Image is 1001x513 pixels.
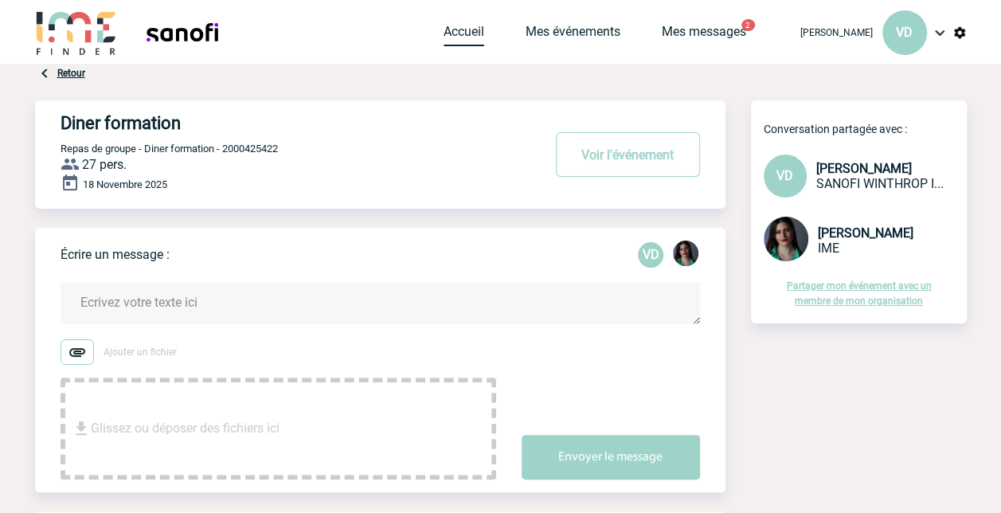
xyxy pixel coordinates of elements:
[776,168,793,183] span: VD
[787,280,932,307] a: Partager mon événement avec un membre de mon organisation
[83,178,167,190] span: 18 Novembre 2025
[764,217,808,261] img: 131235-0.jpeg
[816,161,912,176] span: [PERSON_NAME]
[61,113,495,133] h4: Diner formation
[61,247,170,262] p: Écrire un message :
[61,143,278,155] span: Repas de groupe - Diner formation - 2000425422
[662,24,746,46] a: Mes messages
[556,132,700,177] button: Voir l'événement
[638,242,663,268] p: VD
[91,389,280,468] span: Glissez ou déposer des fichiers ici
[673,241,698,269] div: Margaux KNOPF
[526,24,620,46] a: Mes événements
[35,10,118,55] img: IME-Finder
[57,68,85,79] a: Retour
[82,157,127,172] span: 27 pers.
[764,123,967,135] p: Conversation partagée avec :
[896,25,913,40] span: VD
[638,242,663,268] div: Valérie DURAND
[800,27,873,38] span: [PERSON_NAME]
[818,225,913,241] span: [PERSON_NAME]
[72,419,91,438] img: file_download.svg
[673,241,698,266] img: 131235-0.jpeg
[741,19,755,31] button: 2
[104,347,177,358] span: Ajouter un fichier
[522,435,700,480] button: Envoyer le message
[816,176,944,191] span: SANOFI WINTHROP INDUSTRIE
[818,241,839,256] span: IME
[444,24,484,46] a: Accueil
